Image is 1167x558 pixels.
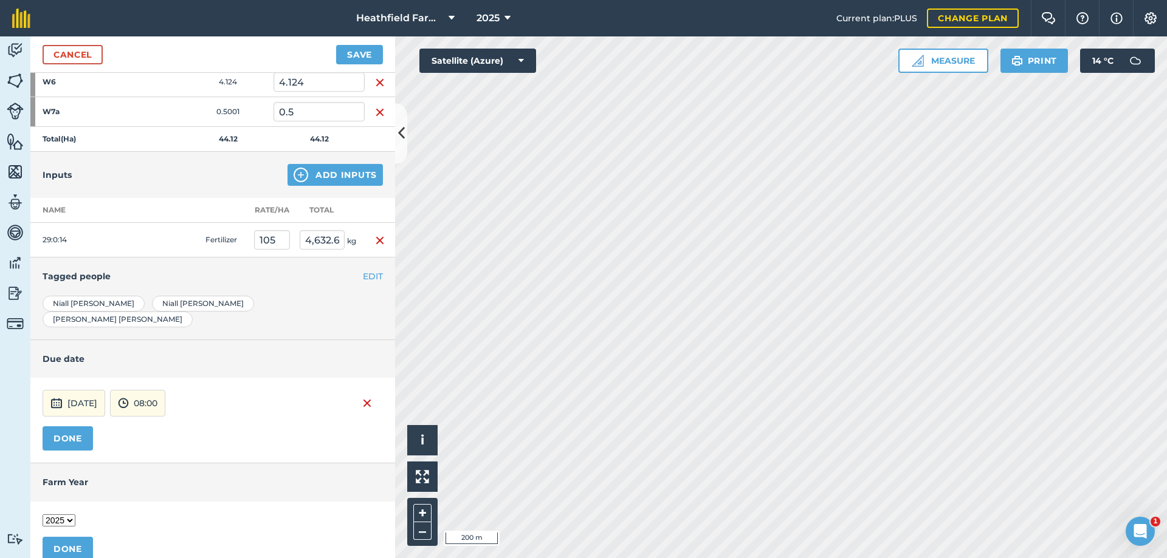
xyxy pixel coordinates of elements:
[7,223,24,242] img: svg+xml;base64,PD94bWwgdmVyc2lvbj0iMS4wIiBlbmNvZGluZz0idXRmLTgiPz4KPCEtLSBHZW5lcmF0b3I6IEFkb2JlIE...
[201,223,249,257] td: Fertilizer
[7,254,24,272] img: svg+xml;base64,PD94bWwgdmVyc2lvbj0iMS4wIiBlbmNvZGluZz0idXRmLTgiPz4KPCEtLSBHZW5lcmF0b3I6IEFkb2JlIE...
[477,11,500,26] span: 2025
[362,396,372,410] img: svg+xml;base64,PHN2ZyB4bWxucz0iaHR0cDovL3d3dy53My5vcmcvMjAwMC9zdmciIHdpZHRoPSIxNiIgaGVpZ2h0PSIyNC...
[43,168,72,182] h4: Inputs
[118,396,129,410] img: svg+xml;base64,PD94bWwgdmVyc2lvbj0iMS4wIiBlbmNvZGluZz0idXRmLTgiPz4KPCEtLSBHZW5lcmF0b3I6IEFkb2JlIE...
[1110,11,1123,26] img: svg+xml;base64,PHN2ZyB4bWxucz0iaHR0cDovL3d3dy53My5vcmcvMjAwMC9zdmciIHdpZHRoPSIxNyIgaGVpZ2h0PSIxNy...
[287,164,383,186] button: Add Inputs
[416,470,429,483] img: Four arrows, one pointing top left, one top right, one bottom right and the last bottom left
[836,12,917,25] span: Current plan : PLUS
[295,223,365,257] td: kg
[363,270,383,283] button: EDIT
[43,134,76,143] strong: Total ( Ha )
[310,134,329,143] strong: 44.12
[1126,517,1155,546] iframe: Intercom live chat
[43,270,383,283] h4: Tagged people
[7,284,24,302] img: svg+xml;base64,PD94bWwgdmVyc2lvbj0iMS4wIiBlbmNvZGluZz0idXRmLTgiPz4KPCEtLSBHZW5lcmF0b3I6IEFkb2JlIE...
[336,45,383,64] button: Save
[43,77,137,87] strong: W6
[1075,12,1090,24] img: A question mark icon
[7,315,24,332] img: svg+xml;base64,PD94bWwgdmVyc2lvbj0iMS4wIiBlbmNvZGluZz0idXRmLTgiPz4KPCEtLSBHZW5lcmF0b3I6IEFkb2JlIE...
[43,311,193,327] div: [PERSON_NAME] [PERSON_NAME]
[356,11,444,26] span: Heathfield Farm services.
[421,432,424,447] span: i
[182,97,274,127] td: 0.5001
[43,352,383,366] h4: Due date
[375,105,385,120] img: svg+xml;base64,PHN2ZyB4bWxucz0iaHR0cDovL3d3dy53My5vcmcvMjAwMC9zdmciIHdpZHRoPSIxNiIgaGVpZ2h0PSIyNC...
[413,504,432,522] button: +
[30,198,152,223] th: Name
[7,193,24,211] img: svg+xml;base64,PD94bWwgdmVyc2lvbj0iMS4wIiBlbmNvZGluZz0idXRmLTgiPz4KPCEtLSBHZW5lcmF0b3I6IEFkb2JlIE...
[7,132,24,151] img: svg+xml;base64,PHN2ZyB4bWxucz0iaHR0cDovL3d3dy53My5vcmcvMjAwMC9zdmciIHdpZHRoPSI1NiIgaGVpZ2h0PSI2MC...
[7,533,24,545] img: svg+xml;base64,PD94bWwgdmVyc2lvbj0iMS4wIiBlbmNvZGluZz0idXRmLTgiPz4KPCEtLSBHZW5lcmF0b3I6IEFkb2JlIE...
[1000,49,1069,73] button: Print
[419,49,536,73] button: Satellite (Azure)
[1011,53,1023,68] img: svg+xml;base64,PHN2ZyB4bWxucz0iaHR0cDovL3d3dy53My5vcmcvMjAwMC9zdmciIHdpZHRoPSIxOSIgaGVpZ2h0PSIyNC...
[1151,517,1160,526] span: 1
[912,55,924,67] img: Ruler icon
[152,296,254,311] div: Niall [PERSON_NAME]
[295,198,365,223] th: Total
[1080,49,1155,73] button: 14 °C
[30,223,152,257] td: 29:0:14
[43,475,383,489] h4: Farm Year
[898,49,988,73] button: Measure
[219,134,238,143] strong: 44.12
[7,72,24,90] img: svg+xml;base64,PHN2ZyB4bWxucz0iaHR0cDovL3d3dy53My5vcmcvMjAwMC9zdmciIHdpZHRoPSI1NiIgaGVpZ2h0PSI2MC...
[7,103,24,120] img: svg+xml;base64,PD94bWwgdmVyc2lvbj0iMS4wIiBlbmNvZGluZz0idXRmLTgiPz4KPCEtLSBHZW5lcmF0b3I6IEFkb2JlIE...
[413,522,432,540] button: –
[43,45,103,64] a: Cancel
[927,9,1019,28] a: Change plan
[249,198,295,223] th: Rate/ Ha
[375,233,385,248] img: svg+xml;base64,PHN2ZyB4bWxucz0iaHR0cDovL3d3dy53My5vcmcvMjAwMC9zdmciIHdpZHRoPSIxNiIgaGVpZ2h0PSIyNC...
[375,75,385,90] img: svg+xml;base64,PHN2ZyB4bWxucz0iaHR0cDovL3d3dy53My5vcmcvMjAwMC9zdmciIHdpZHRoPSIxNiIgaGVpZ2h0PSIyNC...
[407,425,438,455] button: i
[1092,49,1114,73] span: 14 ° C
[43,107,137,117] strong: W7a
[110,390,165,417] button: 08:00
[1041,12,1056,24] img: Two speech bubbles overlapping with the left bubble in the forefront
[7,41,24,60] img: svg+xml;base64,PD94bWwgdmVyc2lvbj0iMS4wIiBlbmNvZGluZz0idXRmLTgiPz4KPCEtLSBHZW5lcmF0b3I6IEFkb2JlIE...
[43,426,93,451] button: DONE
[1123,49,1148,73] img: svg+xml;base64,PD94bWwgdmVyc2lvbj0iMS4wIiBlbmNvZGluZz0idXRmLTgiPz4KPCEtLSBHZW5lcmF0b3I6IEFkb2JlIE...
[7,163,24,181] img: svg+xml;base64,PHN2ZyB4bWxucz0iaHR0cDovL3d3dy53My5vcmcvMjAwMC9zdmciIHdpZHRoPSI1NiIgaGVpZ2h0PSI2MC...
[1143,12,1158,24] img: A cog icon
[12,9,30,28] img: fieldmargin Logo
[50,396,63,410] img: svg+xml;base64,PD94bWwgdmVyc2lvbj0iMS4wIiBlbmNvZGluZz0idXRmLTgiPz4KPCEtLSBHZW5lcmF0b3I6IEFkb2JlIE...
[43,296,145,311] div: Niall [PERSON_NAME]
[294,168,308,182] img: svg+xml;base64,PHN2ZyB4bWxucz0iaHR0cDovL3d3dy53My5vcmcvMjAwMC9zdmciIHdpZHRoPSIxNCIgaGVpZ2h0PSIyNC...
[182,67,274,97] td: 4.124
[43,390,105,417] button: [DATE]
